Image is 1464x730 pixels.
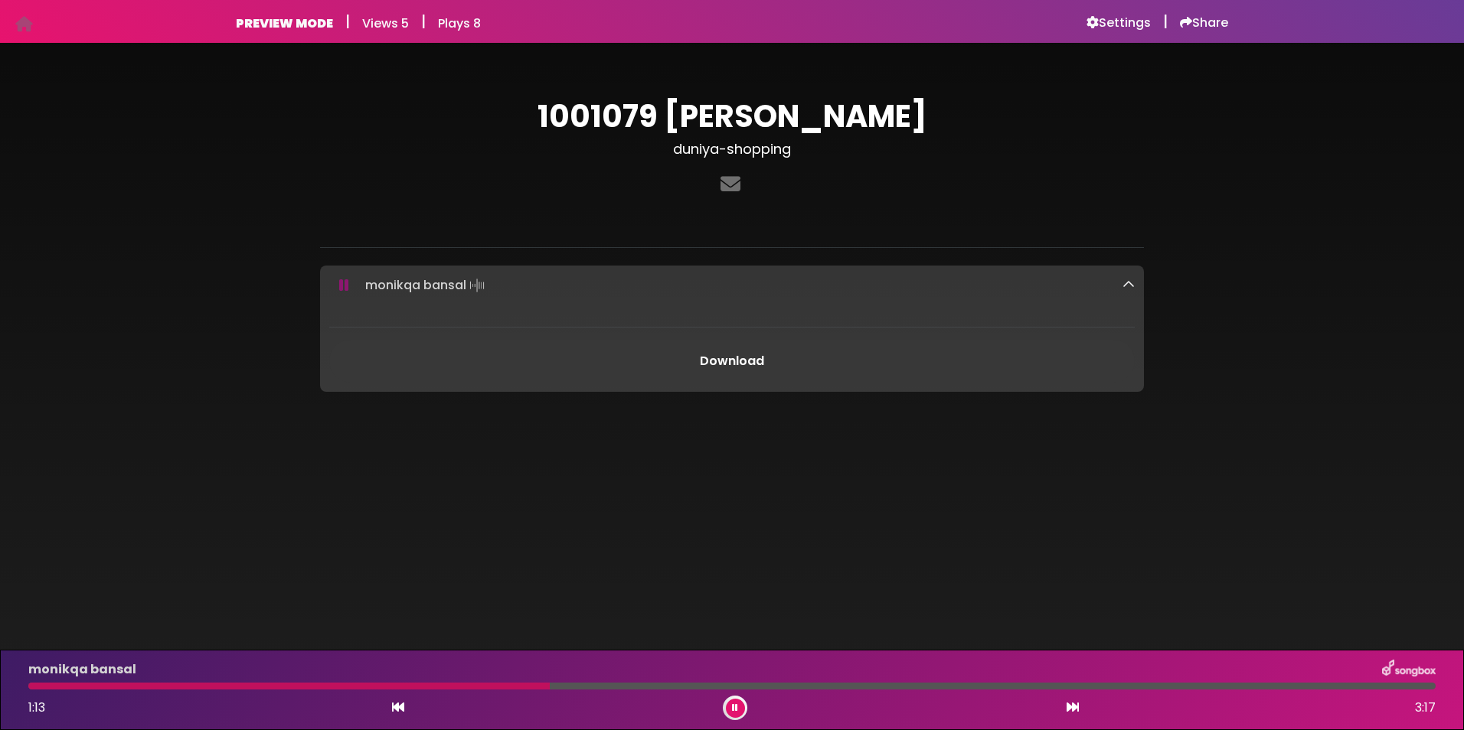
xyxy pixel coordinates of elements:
p: monikqa bansal [365,275,488,296]
h5: | [421,12,426,31]
h3: duniya-shopping [320,141,1144,158]
a: Share [1180,15,1228,31]
h6: Views 5 [362,16,409,31]
img: waveform4.gif [466,275,488,296]
h6: PREVIEW MODE [236,16,333,31]
h6: Plays 8 [438,16,481,31]
a: Download [329,340,1135,383]
a: Settings [1087,15,1151,31]
h5: | [345,12,350,31]
h5: | [1163,12,1168,31]
h1: 1001079 [PERSON_NAME] [320,98,1144,135]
